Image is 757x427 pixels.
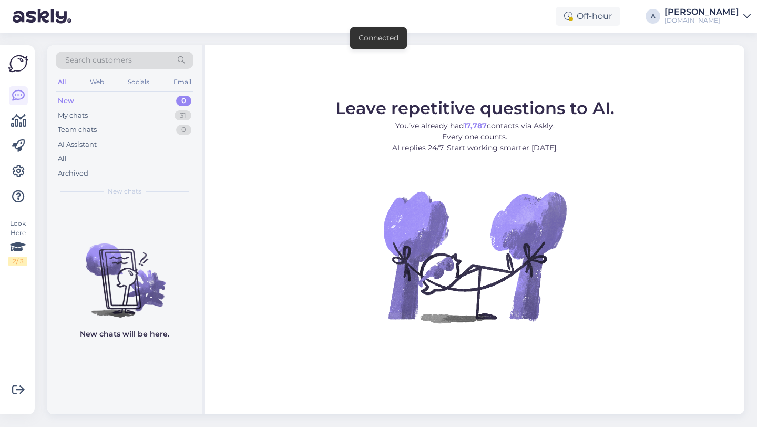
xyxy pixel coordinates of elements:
[175,110,191,121] div: 31
[646,9,660,24] div: A
[176,96,191,106] div: 0
[56,75,68,89] div: All
[58,96,74,106] div: New
[47,225,202,319] img: No chats
[8,219,27,266] div: Look Here
[65,55,132,66] span: Search customers
[8,54,28,74] img: Askly Logo
[664,8,739,16] div: [PERSON_NAME]
[664,8,751,25] a: [PERSON_NAME][DOMAIN_NAME]
[664,16,739,25] div: [DOMAIN_NAME]
[171,75,193,89] div: Email
[176,125,191,135] div: 0
[80,329,169,340] p: New chats will be here.
[380,162,569,351] img: No Chat active
[335,120,615,154] p: You’ve already had contacts via Askly. Every one counts. AI replies 24/7. Start working smarter [...
[359,33,398,44] div: Connected
[556,7,620,26] div: Off-hour
[88,75,106,89] div: Web
[335,98,615,118] span: Leave repetitive questions to AI.
[108,187,141,196] span: New chats
[126,75,151,89] div: Socials
[58,154,67,164] div: All
[58,139,97,150] div: AI Assistant
[8,257,27,266] div: 2 / 3
[464,121,487,130] b: 17,787
[58,168,88,179] div: Archived
[58,110,88,121] div: My chats
[58,125,97,135] div: Team chats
